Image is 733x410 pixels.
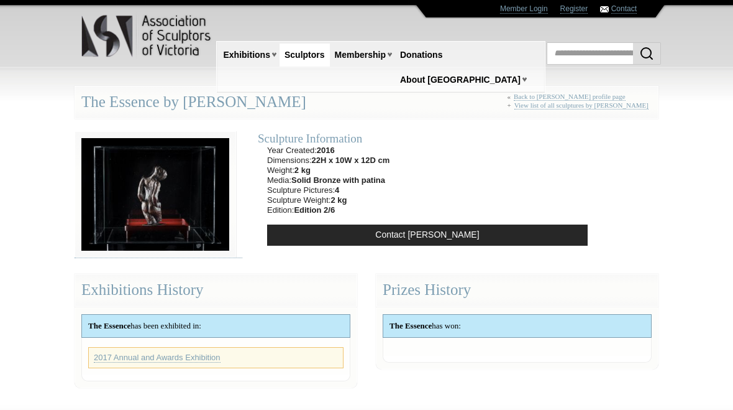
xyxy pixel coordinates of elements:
[335,185,339,195] strong: 4
[88,321,130,330] strong: The Essence
[639,46,654,61] img: Search
[395,44,447,67] a: Donations
[514,101,649,109] a: View list of all sculptures by [PERSON_NAME]
[317,146,335,155] strong: 2016
[267,195,389,205] li: Sculpture Weight:
[294,165,311,175] strong: 2 kg
[75,86,658,119] div: The Essence by [PERSON_NAME]
[267,146,389,156] li: Year Created:
[267,185,389,195] li: Sculpture Pictures:
[600,6,609,12] img: Contact ASV
[267,175,389,185] li: Media:
[330,195,347,205] strong: 2 kg
[611,4,637,14] a: Contact
[267,165,389,175] li: Weight:
[500,4,548,14] a: Member Login
[312,156,390,165] strong: 22H x 10W x 12D cm
[294,205,335,215] strong: Edition 2/6
[219,44,275,67] a: Exhibitions
[267,225,588,246] a: Contact [PERSON_NAME]
[330,44,391,67] a: Membership
[75,274,357,307] div: Exhibitions History
[508,93,652,114] div: « +
[280,44,330,67] a: Sculptors
[75,131,236,258] img: 059-2__medium.jpg
[82,315,350,337] div: has been exhibited in:
[267,205,389,215] li: Edition:
[81,12,213,60] img: logo.png
[395,68,526,91] a: About [GEOGRAPHIC_DATA]
[258,131,597,146] div: Sculpture Information
[267,156,389,165] li: Dimensions:
[560,4,588,14] a: Register
[514,93,626,101] a: Back to [PERSON_NAME] profile page
[94,353,221,363] a: 2017 Annual and Awards Exhibition
[376,274,658,307] div: Prizes History
[291,175,385,185] strong: Solid Bronze with patina
[389,321,432,330] strong: The Essence
[383,315,651,337] div: has won:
